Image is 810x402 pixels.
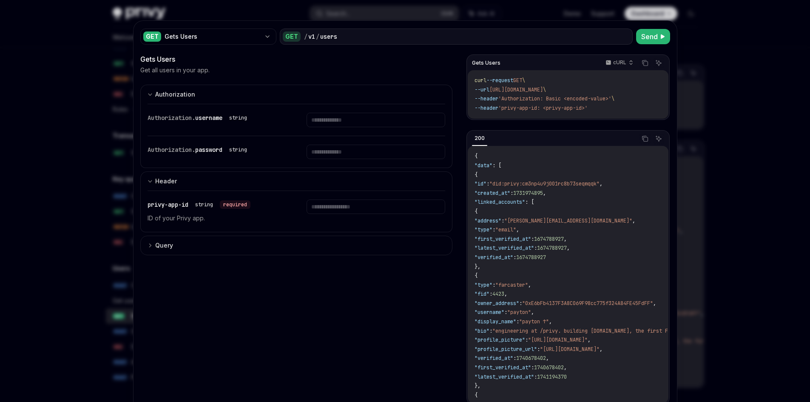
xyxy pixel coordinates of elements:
span: "type" [475,282,492,288]
button: expand input section [140,171,453,191]
span: { [475,153,477,160]
span: : [ [525,199,534,205]
span: "id" [475,180,486,187]
button: Ask AI [653,57,664,68]
span: : [534,245,537,251]
div: Authorization.password [148,145,250,155]
div: / [316,32,319,41]
button: Send [636,29,670,44]
div: v1 [308,32,315,41]
button: Copy the contents from the code block [639,133,651,144]
span: , [504,291,507,297]
span: 1674788927 [534,236,564,242]
div: required [220,200,250,209]
span: : [534,373,537,380]
span: 1740678402 [516,355,546,362]
span: , [549,318,552,325]
span: "verified_at" [475,254,513,261]
span: "[URL][DOMAIN_NAME]" [528,336,588,343]
div: Authorization [155,89,195,100]
span: 1731974895 [513,190,543,197]
button: GETGets Users [140,28,276,46]
span: --url [475,86,489,93]
span: : [492,226,495,233]
span: "payton" [507,309,531,316]
button: expand input section [140,85,453,104]
span: "owner_address" [475,300,519,307]
span: , [564,236,567,242]
span: \ [543,86,546,93]
button: Copy the contents from the code block [639,57,651,68]
span: "linked_accounts" [475,199,525,205]
div: GET [143,31,161,42]
span: : [489,291,492,297]
span: , [632,217,635,224]
span: "address" [475,217,501,224]
p: Get all users in your app. [140,66,210,74]
span: { [475,208,477,215]
span: "data" [475,162,492,169]
span: "created_at" [475,190,510,197]
span: : [513,254,516,261]
span: , [516,226,519,233]
span: , [564,364,567,371]
span: , [653,300,656,307]
span: privy-app-id [148,201,188,208]
span: , [528,282,531,288]
span: GET [513,77,522,84]
span: { [475,272,477,279]
span: --header [475,105,498,111]
div: Header [155,176,177,186]
span: curl [475,77,486,84]
span: "latest_verified_at" [475,373,534,380]
p: ID of your Privy app. [148,213,286,223]
span: , [588,336,591,343]
div: / [304,32,307,41]
span: "farcaster" [495,282,528,288]
span: : [531,364,534,371]
span: "0xE6bFb4137F3A8C069F98cc775f324A84FE45FdFF" [522,300,653,307]
span: : [516,318,519,325]
span: "profile_picture_url" [475,346,537,353]
span: --header [475,95,498,102]
span: 1741194370 [537,373,567,380]
span: "[URL][DOMAIN_NAME]" [540,346,600,353]
span: , [567,245,570,251]
span: 1740678402 [534,364,564,371]
span: "bio" [475,328,489,334]
span: 'Authorization: Basic <encoded-value>' [498,95,611,102]
span: 4423 [492,291,504,297]
div: users [320,32,337,41]
span: : [504,309,507,316]
span: : [513,355,516,362]
span: "profile_picture" [475,336,525,343]
span: , [543,190,546,197]
div: Authorization.username [148,113,250,123]
span: 1674788927 [537,245,567,251]
span: Authorization. [148,146,195,154]
span: }, [475,382,480,389]
div: GET [283,31,301,42]
span: : [525,336,528,343]
span: username [195,114,222,122]
span: Authorization. [148,114,195,122]
span: : [ [492,162,501,169]
span: : [510,190,513,197]
span: , [546,355,549,362]
span: }, [475,263,480,270]
span: "payton ↑" [519,318,549,325]
span: "latest_verified_at" [475,245,534,251]
span: : [519,300,522,307]
button: Ask AI [653,133,664,144]
span: --request [486,77,513,84]
span: "username" [475,309,504,316]
span: , [600,346,603,353]
span: : [501,217,504,224]
span: "type" [475,226,492,233]
button: expand input section [140,236,453,255]
div: Gets Users [140,54,453,64]
div: Gets Users [165,32,261,41]
span: "verified_at" [475,355,513,362]
span: { [475,392,477,399]
span: "email" [495,226,516,233]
